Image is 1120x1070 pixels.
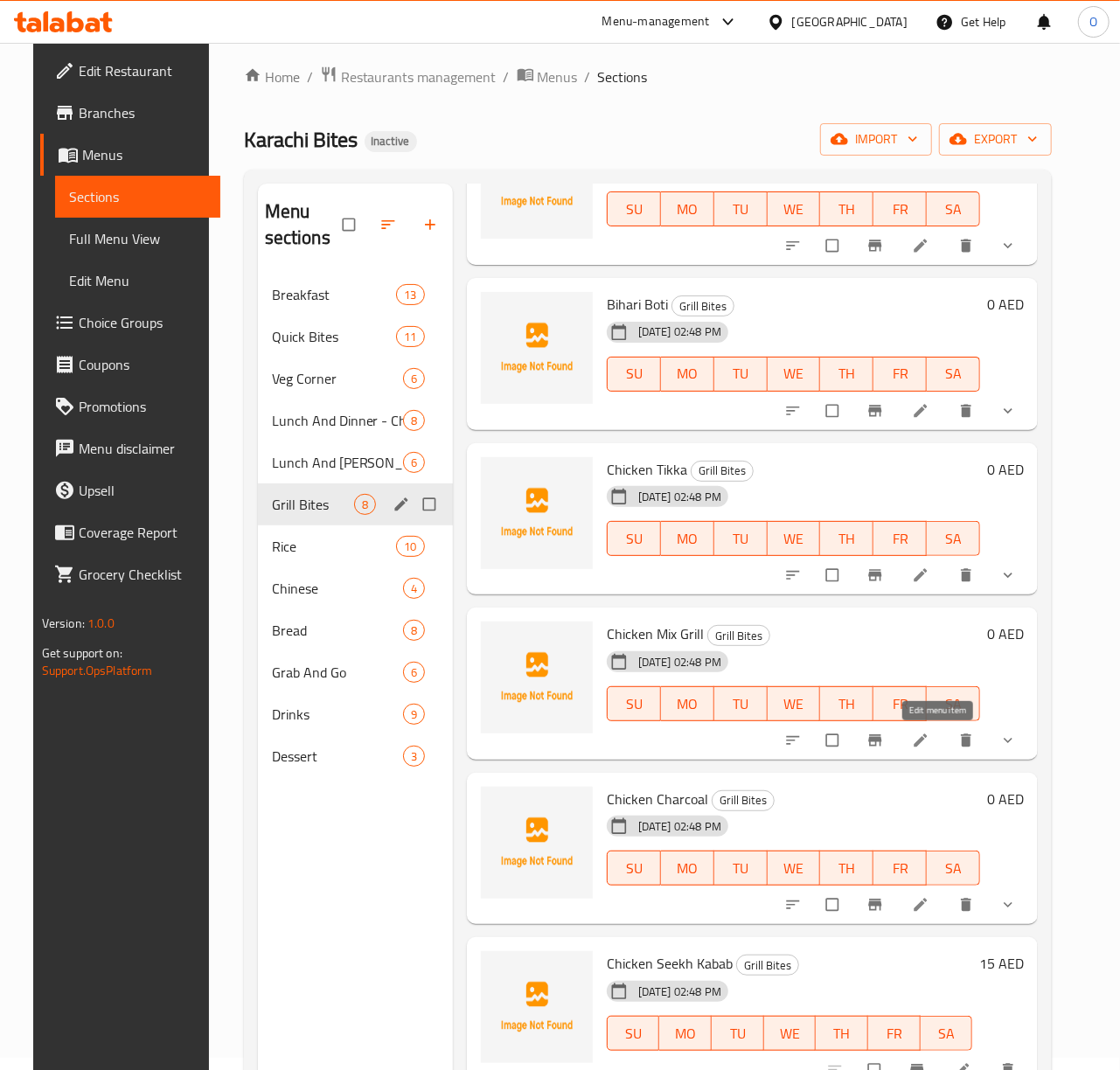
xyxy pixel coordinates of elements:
[258,693,453,735] div: Drinks9
[712,1016,764,1051] button: TU
[631,818,728,835] span: [DATE] 02:48 PM
[55,218,220,260] a: Full Menu View
[272,536,397,557] span: Rice
[40,511,220,553] a: Coverage Report
[272,494,354,515] span: Grill Bites
[691,461,754,482] div: Grill Bites
[856,886,898,924] button: Branch-specific-item
[272,662,403,683] span: Grab And Go
[912,402,933,420] a: Edit menu item
[615,526,654,552] span: SU
[403,746,425,767] div: items
[714,851,768,886] button: TU
[708,626,769,646] span: Grill Bites
[272,704,403,725] span: Drinks
[79,354,206,375] span: Coupons
[775,691,814,717] span: WE
[672,296,734,316] span: Grill Bites
[999,896,1017,914] svg: Show Choices
[999,402,1017,420] svg: Show Choices
[873,191,927,226] button: FR
[615,856,654,881] span: SU
[42,642,122,664] span: Get support on:
[827,361,866,386] span: TH
[79,60,206,81] span: Edit Restaurant
[714,521,768,556] button: TU
[873,851,927,886] button: FR
[875,1021,914,1046] span: FR
[692,461,753,481] span: Grill Bites
[615,361,654,386] span: SU
[272,284,397,305] span: Breakfast
[987,457,1024,482] h6: 0 AED
[607,521,661,556] button: SU
[365,134,417,149] span: Inactive
[258,525,453,567] div: Rice10
[404,622,424,639] span: 8
[934,691,973,717] span: SA
[947,721,989,760] button: delete
[598,66,648,87] span: Sections
[880,361,920,386] span: FR
[40,469,220,511] a: Upsell
[816,724,852,757] span: Select to update
[404,455,424,471] span: 6
[927,357,980,392] button: SA
[258,651,453,693] div: Grab And Go6
[816,888,852,921] span: Select to update
[397,287,423,303] span: 13
[873,357,927,392] button: FR
[615,1021,653,1046] span: SU
[602,11,710,32] div: Menu-management
[768,686,821,721] button: WE
[856,721,898,760] button: Branch-specific-item
[396,536,424,557] div: items
[355,497,375,513] span: 8
[631,983,728,1000] span: [DATE] 02:48 PM
[661,521,714,556] button: MO
[987,292,1024,316] h6: 0 AED
[404,706,424,723] span: 9
[666,1021,705,1046] span: MO
[939,123,1052,156] button: export
[947,226,989,265] button: delete
[403,578,425,599] div: items
[989,226,1031,265] button: show more
[517,66,578,88] a: Menus
[764,1016,817,1051] button: WE
[987,622,1024,646] h6: 0 AED
[668,361,707,386] span: MO
[668,526,707,552] span: MO
[668,691,707,717] span: MO
[721,526,761,552] span: TU
[272,326,397,347] span: Quick Bites
[258,400,453,441] div: Lunch And Dinner - Chicken8
[816,1016,868,1051] button: TH
[631,654,728,670] span: [DATE] 02:48 PM
[79,438,206,459] span: Menu disclaimer
[272,410,403,431] span: Lunch And Dinner - Chicken
[332,208,369,241] span: Select all sections
[820,191,873,226] button: TH
[999,237,1017,254] svg: Show Choices
[42,659,153,682] a: Support.OpsPlatform
[481,622,593,733] img: Chicken Mix Grill
[671,295,734,316] div: Grill Bites
[953,129,1038,150] span: export
[404,664,424,681] span: 6
[714,191,768,226] button: TU
[774,721,816,760] button: sort-choices
[768,851,821,886] button: WE
[607,786,708,812] span: Chicken Charcoal
[774,392,816,430] button: sort-choices
[721,856,761,881] span: TU
[404,371,424,387] span: 6
[873,686,927,721] button: FR
[880,856,920,881] span: FR
[272,368,403,389] div: Veg Corner
[40,134,220,176] a: Menus
[258,609,453,651] div: Bread8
